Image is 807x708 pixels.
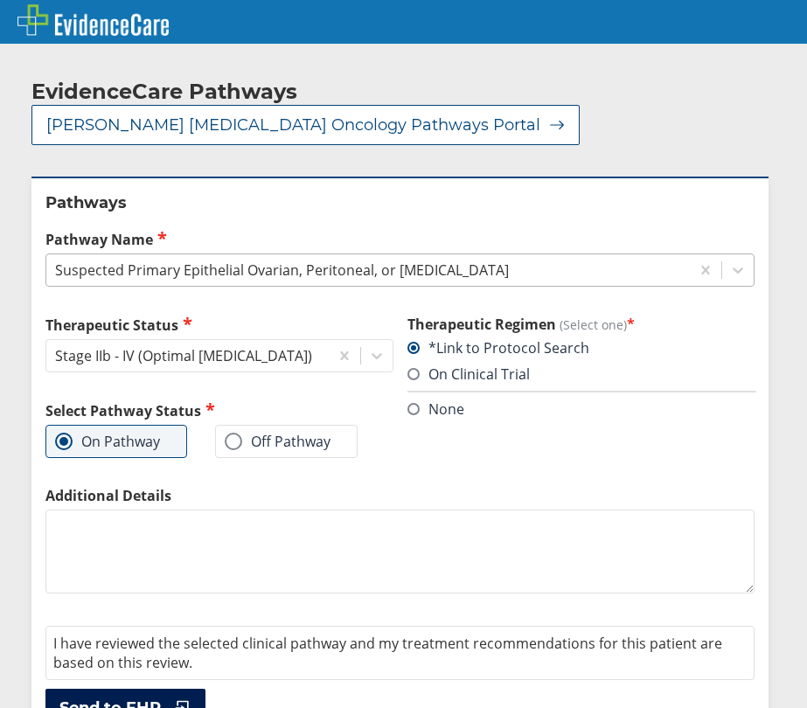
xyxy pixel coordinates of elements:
label: *Link to Protocol Search [407,338,589,357]
h3: Therapeutic Regimen [407,315,755,334]
label: Off Pathway [225,433,330,450]
h2: Select Pathway Status [45,400,393,420]
label: Therapeutic Status [45,315,393,335]
div: Stage IIb - IV (Optimal [MEDICAL_DATA]) [55,346,312,365]
label: Additional Details [45,486,755,505]
span: [PERSON_NAME] [MEDICAL_DATA] Oncology Pathways Portal [46,115,540,135]
span: (Select one) [560,316,627,333]
button: [PERSON_NAME] [MEDICAL_DATA] Oncology Pathways Portal [31,105,580,145]
label: Pathway Name [45,229,755,249]
label: None [407,399,464,419]
h2: EvidenceCare Pathways [31,79,297,105]
div: Suspected Primary Epithelial Ovarian, Peritoneal, or [MEDICAL_DATA] [55,260,509,280]
label: On Clinical Trial [407,364,530,384]
h2: Pathways [45,192,755,213]
img: EvidenceCare [17,4,169,36]
span: I have reviewed the selected clinical pathway and my treatment recommendations for this patient a... [53,634,722,672]
label: On Pathway [55,433,160,450]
